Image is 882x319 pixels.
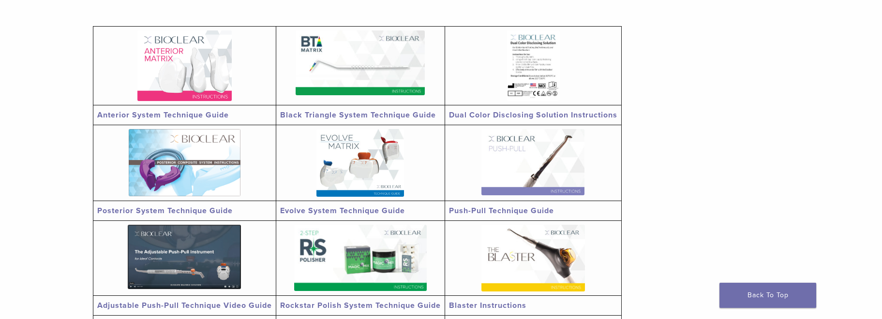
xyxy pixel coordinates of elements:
a: Back To Top [719,283,816,308]
a: Rockstar Polish System Technique Guide [280,301,441,310]
a: Posterior System Technique Guide [97,206,233,216]
a: Black Triangle System Technique Guide [280,110,436,120]
a: Anterior System Technique Guide [97,110,229,120]
a: Push-Pull Technique Guide [449,206,554,216]
a: Blaster Instructions [449,301,526,310]
a: Adjustable Push-Pull Technique Video Guide [97,301,272,310]
a: Dual Color Disclosing Solution Instructions [449,110,617,120]
a: Evolve System Technique Guide [280,206,405,216]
